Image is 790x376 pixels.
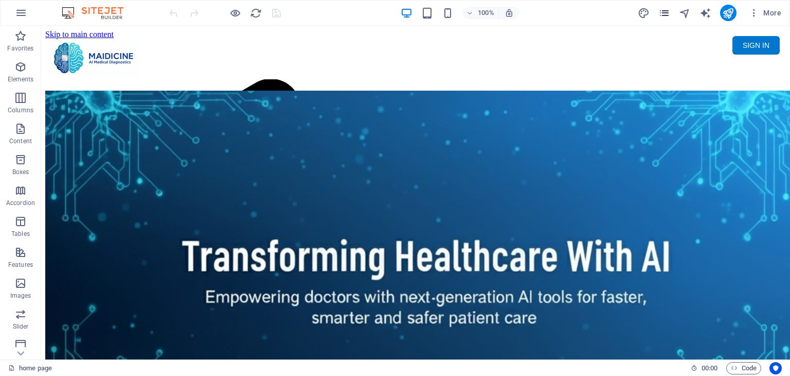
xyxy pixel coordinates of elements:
p: Tables [11,230,30,238]
button: More [745,5,785,21]
button: 100% [462,7,499,19]
p: Favorites [7,44,33,53]
button: design [638,7,650,19]
button: Code [726,362,761,374]
p: Slider [13,322,29,331]
span: More [749,8,781,18]
i: Navigator [679,7,691,19]
a: Click to cancel selection. Double-click to open Pages [8,362,52,374]
p: Boxes [12,168,29,176]
i: Publish [722,7,734,19]
button: reload [249,7,262,19]
img: Editor Logo [59,7,136,19]
a: Skip to main content [4,4,73,13]
p: Images [10,292,31,300]
button: publish [720,5,737,21]
h6: Session time [691,362,718,374]
h6: 100% [478,7,494,19]
p: Features [8,261,33,269]
p: Elements [8,75,34,83]
p: Columns [8,106,33,114]
i: AI Writer [699,7,711,19]
i: On resize automatically adjust zoom level to fit chosen device. [505,8,514,18]
button: Usercentrics [769,362,782,374]
button: text_generator [699,7,712,19]
span: Code [731,362,757,374]
button: navigator [679,7,691,19]
span: 00 00 [702,362,717,374]
p: Content [9,137,32,145]
button: Click here to leave preview mode and continue editing [229,7,241,19]
i: Design (Ctrl+Alt+Y) [638,7,650,19]
i: Reload page [250,7,262,19]
p: Accordion [6,199,35,207]
button: pages [658,7,671,19]
span: : [709,364,710,372]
